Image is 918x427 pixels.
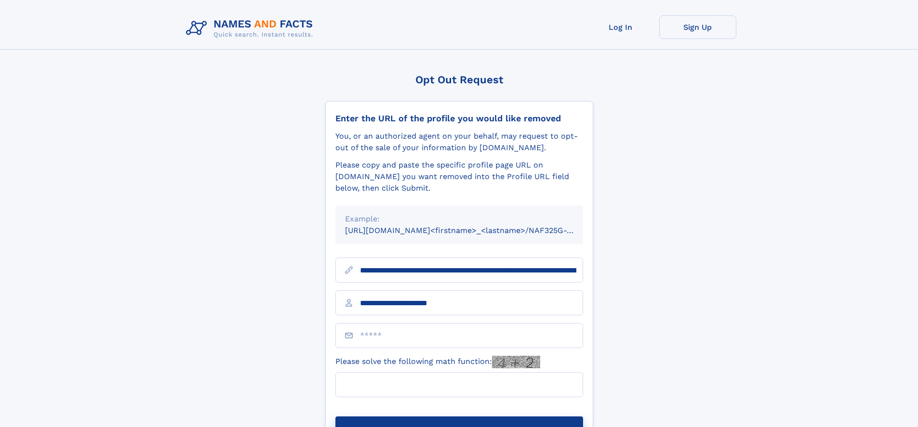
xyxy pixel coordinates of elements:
[325,74,593,86] div: Opt Out Request
[582,15,659,39] a: Log In
[335,113,583,124] div: Enter the URL of the profile you would like removed
[345,213,573,225] div: Example:
[335,356,540,368] label: Please solve the following math function:
[345,226,601,235] small: [URL][DOMAIN_NAME]<firstname>_<lastname>/NAF325G-xxxxxxxx
[335,159,583,194] div: Please copy and paste the specific profile page URL on [DOMAIN_NAME] you want removed into the Pr...
[659,15,736,39] a: Sign Up
[182,15,321,41] img: Logo Names and Facts
[335,130,583,154] div: You, or an authorized agent on your behalf, may request to opt-out of the sale of your informatio...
